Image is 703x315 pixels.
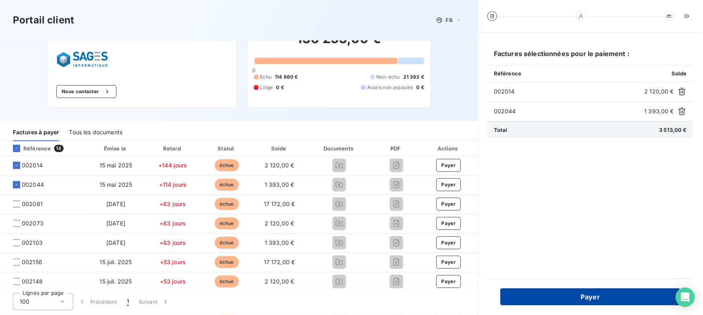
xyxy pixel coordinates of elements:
span: échue [215,179,239,191]
span: Solde [672,70,687,77]
span: +53 jours [160,259,186,265]
span: 15 juil. 2025 [100,278,132,285]
span: 002081 [22,200,43,208]
div: Émise le [88,144,144,152]
button: Payer [436,236,461,249]
span: 17 172,00 € [264,259,295,265]
span: 002156 [22,258,42,266]
button: Précédent [73,293,122,310]
span: 002044 [494,107,641,115]
span: +83 jours [160,220,186,227]
span: [DATE] [106,200,125,207]
span: 002014 [494,88,641,96]
span: 1 393,00 € [645,107,674,115]
span: 21 393 € [403,73,424,81]
button: Payer [436,217,461,230]
h2: 136 253,00 € [254,31,424,55]
span: 2 120,00 € [265,278,294,285]
span: 002103 [22,239,43,247]
span: 100 [20,298,29,306]
span: [DATE] [106,239,125,246]
div: Solde [255,144,304,152]
div: PDF [375,144,418,152]
span: 002073 [22,219,44,227]
span: 0 € [276,84,284,91]
div: Actions [421,144,476,152]
span: 15 juil. 2025 [100,259,132,265]
span: 0 € [417,84,424,91]
span: 114 860 € [275,73,298,81]
h3: Portail client [13,13,74,27]
span: 3 513,00 € [659,127,687,133]
span: 1 393,00 € [265,181,294,188]
span: +83 jours [160,239,186,246]
button: Payer [436,275,461,288]
button: 1 [122,293,134,310]
span: Non-échu [377,73,400,81]
div: Référence [6,145,51,152]
span: 002014 [22,161,43,169]
span: Référence [494,70,521,77]
span: 1 [127,298,129,306]
span: FR [446,17,452,23]
span: échue [215,275,239,288]
span: Total [494,127,508,133]
div: Retard [147,144,199,152]
button: Payer [436,198,461,211]
span: 002044 [22,181,44,189]
div: Statut [202,144,252,152]
span: [DATE] [106,220,125,227]
span: 2 120,00 € [265,220,294,227]
button: Payer [436,178,461,191]
button: Suivant [134,293,174,310]
button: Payer [436,159,461,172]
button: Payer [500,288,680,305]
span: 1 393,00 € [265,239,294,246]
span: 14 [54,145,63,152]
span: +114 jours [159,181,187,188]
span: échue [215,198,239,210]
span: Avoirs non associés [367,84,413,91]
button: Payer [436,256,461,269]
img: Company logo [56,46,108,72]
span: échue [215,159,239,171]
span: Échu [260,73,272,81]
span: Litige [260,84,273,91]
span: 17 172,00 € [264,200,295,207]
span: échue [215,237,239,249]
div: Factures à payer [13,124,59,141]
span: +144 jours [158,162,187,169]
span: 002148 [22,277,43,286]
span: échue [215,217,239,229]
span: 15 mai 2025 [100,181,133,188]
span: +83 jours [160,200,186,207]
button: Nous contacter [56,85,116,98]
span: 15 mai 2025 [100,162,133,169]
span: échue [215,256,239,268]
span: 2 120,00 € [645,88,674,96]
h6: Factures sélectionnées pour le paiement : [487,49,693,65]
span: 0 [252,67,255,73]
div: Tous les documents [69,124,122,141]
span: +53 jours [160,278,186,285]
div: Open Intercom Messenger [676,288,695,307]
span: 2 120,00 € [265,162,294,169]
div: Documents [307,144,371,152]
